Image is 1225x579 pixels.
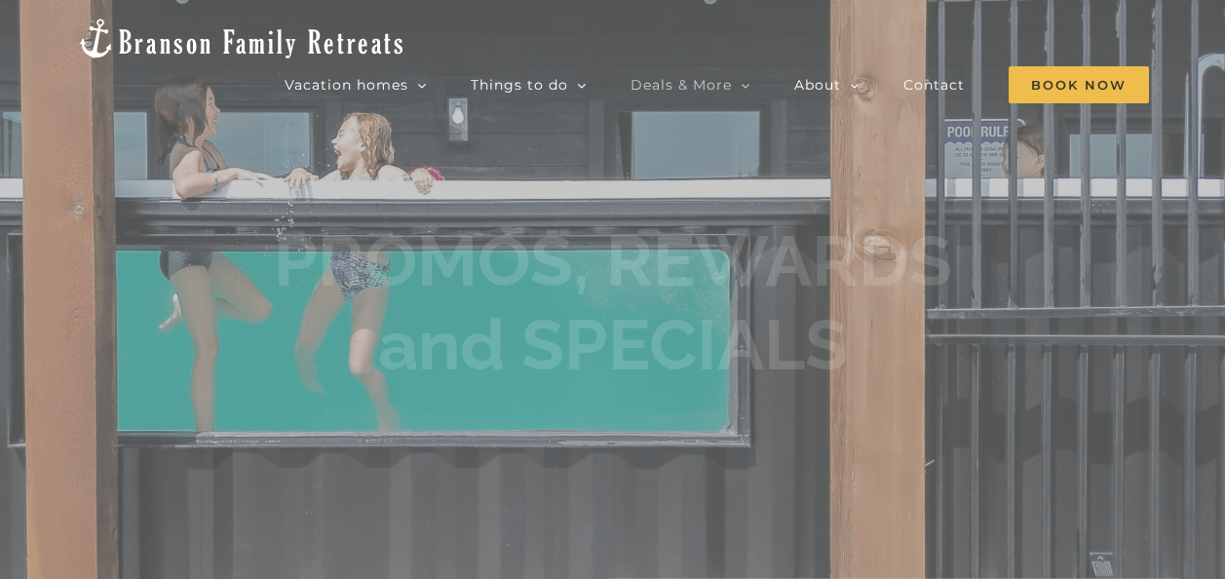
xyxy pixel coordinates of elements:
span: Book Now [1009,66,1149,103]
a: Contact [903,65,965,104]
a: Book Now [1009,65,1149,104]
nav: Main Menu [285,65,1149,104]
a: Deals & More [631,65,750,104]
span: Things to do [471,78,568,92]
span: About [794,78,841,92]
span: Contact [903,78,965,92]
h1: PROMOS, REWARDS and SPECIALS [274,219,952,388]
img: Branson Family Retreats Logo [76,17,406,60]
a: Things to do [471,65,587,104]
span: Deals & More [631,78,732,92]
a: Vacation homes [285,65,427,104]
a: About [794,65,860,104]
span: Vacation homes [285,78,408,92]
